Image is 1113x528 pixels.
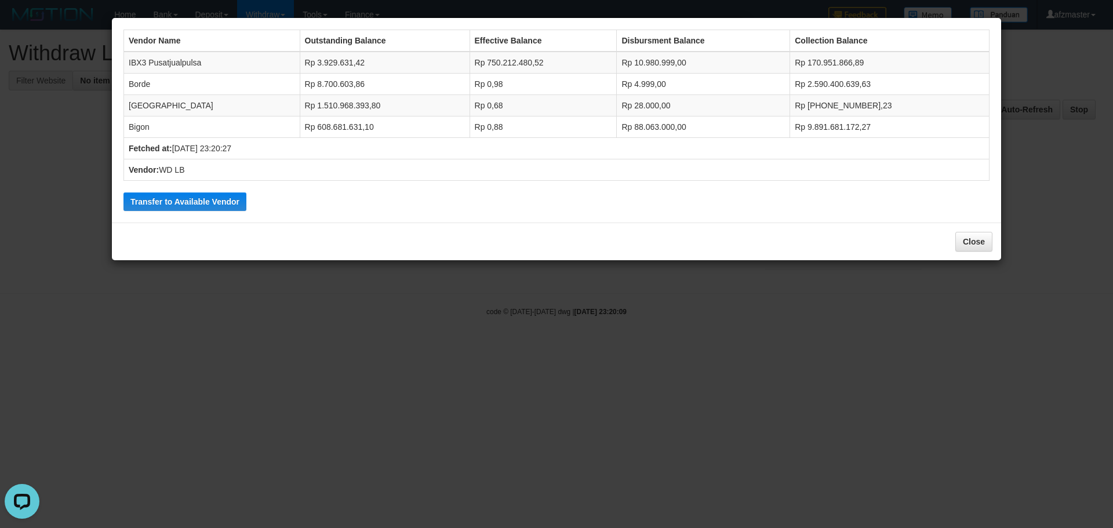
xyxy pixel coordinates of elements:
[617,74,790,95] td: Rp 4.999,00
[790,74,990,95] td: Rp 2.590.400.639,63
[300,30,470,52] th: Outstanding Balance
[300,52,470,74] td: Rp 3.929.631,42
[124,138,990,159] td: [DATE] 23:20:27
[5,5,39,39] button: Open LiveChat chat widget
[617,30,790,52] th: Disbursment Balance
[790,52,990,74] td: Rp 170.951.866,89
[617,52,790,74] td: Rp 10.980.999,00
[300,95,470,116] td: Rp 1.510.968.393,80
[617,116,790,138] td: Rp 88.063.000,00
[790,30,990,52] th: Collection Balance
[470,74,617,95] td: Rp 0,98
[470,95,617,116] td: Rp 0,68
[124,52,300,74] td: IBX3 Pusatjualpulsa
[300,116,470,138] td: Rp 608.681.631,10
[470,116,617,138] td: Rp 0,88
[470,52,617,74] td: Rp 750.212.480,52
[300,74,470,95] td: Rp 8.700.603,86
[470,30,617,52] th: Effective Balance
[129,144,172,153] b: Fetched at:
[123,192,246,211] button: Transfer to Available Vendor
[124,30,300,52] th: Vendor Name
[955,232,992,252] button: Close
[129,165,159,174] b: Vendor:
[124,159,990,181] td: WD LB
[124,116,300,138] td: Bigon
[617,95,790,116] td: Rp 28.000,00
[790,116,990,138] td: Rp 9.891.681.172,27
[790,95,990,116] td: Rp [PHONE_NUMBER],23
[124,95,300,116] td: [GEOGRAPHIC_DATA]
[124,74,300,95] td: Borde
